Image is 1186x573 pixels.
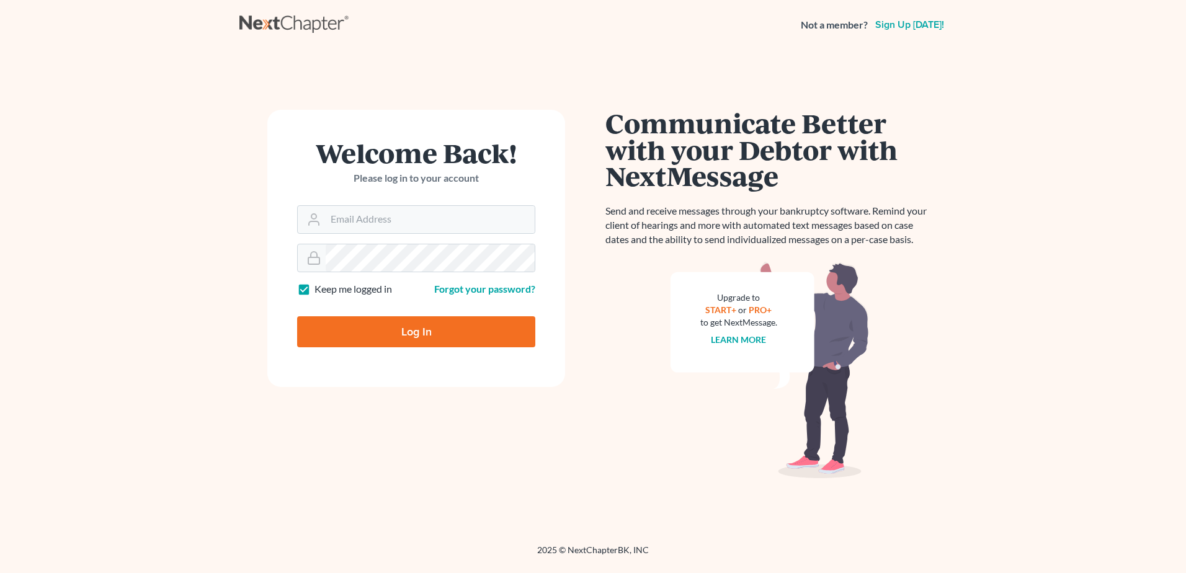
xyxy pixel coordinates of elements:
[671,262,869,479] img: nextmessage_bg-59042aed3d76b12b5cd301f8e5b87938c9018125f34e5fa2b7a6b67550977c72.svg
[700,291,777,304] div: Upgrade to
[605,204,934,247] p: Send and receive messages through your bankruptcy software. Remind your client of hearings and mo...
[801,18,868,32] strong: Not a member?
[314,282,392,296] label: Keep me logged in
[326,206,535,233] input: Email Address
[706,304,737,315] a: START+
[434,283,535,295] a: Forgot your password?
[749,304,772,315] a: PRO+
[297,140,535,166] h1: Welcome Back!
[873,20,947,30] a: Sign up [DATE]!
[297,316,535,347] input: Log In
[711,334,767,345] a: Learn more
[297,171,535,185] p: Please log in to your account
[605,110,934,189] h1: Communicate Better with your Debtor with NextMessage
[700,316,777,329] div: to get NextMessage.
[239,544,947,566] div: 2025 © NextChapterBK, INC
[739,304,747,315] span: or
